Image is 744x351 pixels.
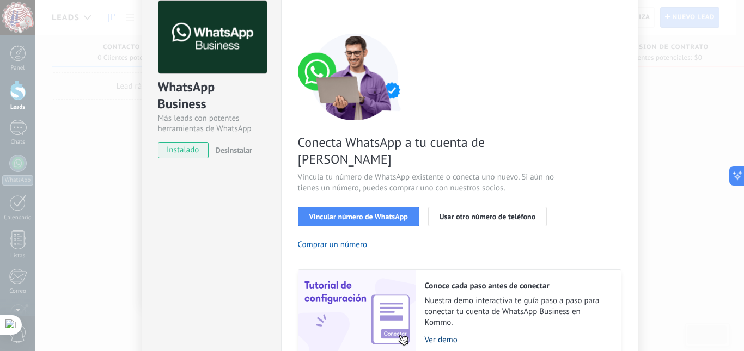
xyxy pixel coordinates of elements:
div: Más leads con potentes herramientas de WhatsApp [158,113,265,134]
a: Ver demo [425,335,610,345]
div: WhatsApp Business [158,78,265,113]
h2: Conoce cada paso antes de conectar [425,281,610,291]
button: Desinstalar [211,142,252,158]
span: instalado [158,142,208,158]
button: Vincular número de WhatsApp [298,207,419,226]
span: Desinstalar [216,145,252,155]
span: Nuestra demo interactiva te guía paso a paso para conectar tu cuenta de WhatsApp Business en Kommo. [425,295,610,328]
button: Usar otro número de teléfono [428,207,547,226]
span: Vincular número de WhatsApp [309,213,408,220]
span: Vincula tu número de WhatsApp existente o conecta uno nuevo. Si aún no tienes un número, puedes c... [298,172,557,194]
span: Usar otro número de teléfono [440,213,535,220]
span: Conecta WhatsApp a tu cuenta de [PERSON_NAME] [298,134,557,168]
img: logo_main.png [158,1,267,74]
button: Comprar un número [298,239,368,250]
img: connect number [298,33,412,120]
